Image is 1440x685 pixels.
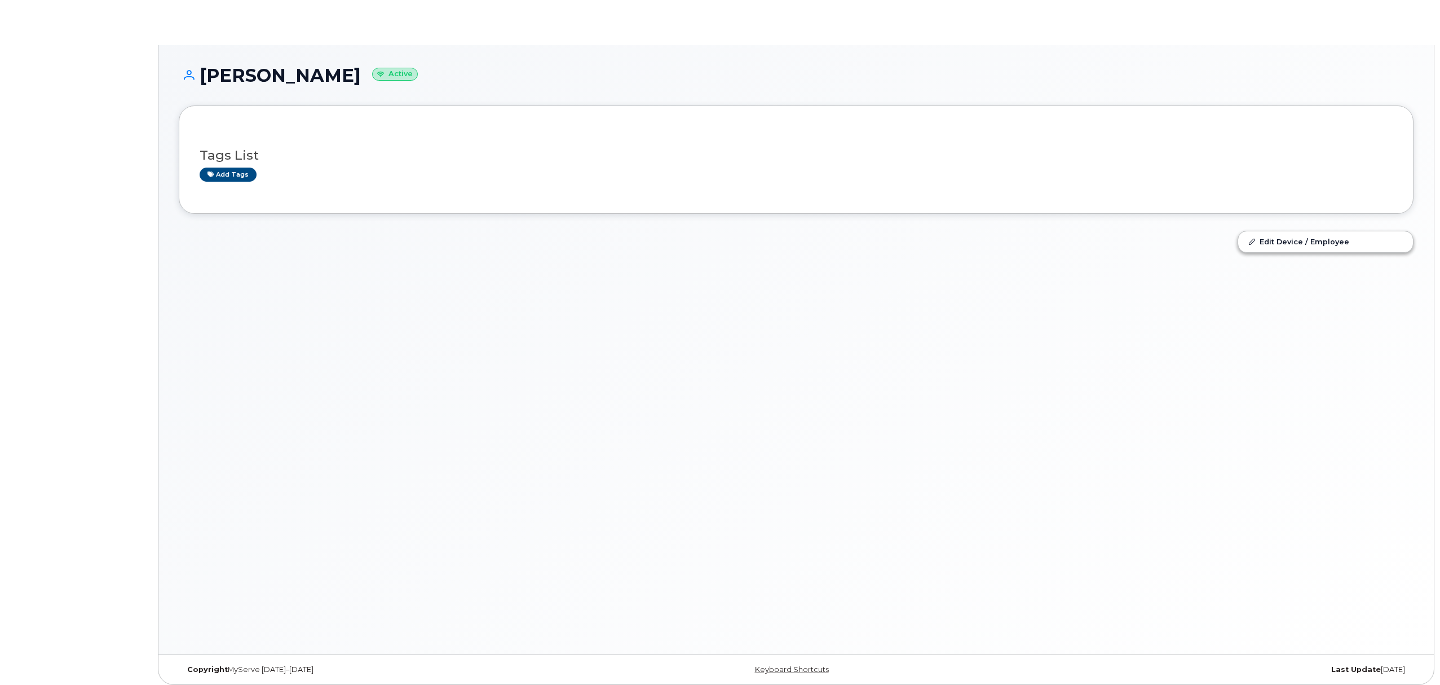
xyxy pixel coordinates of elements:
strong: Copyright [187,665,228,674]
a: Keyboard Shortcuts [755,665,829,674]
h3: Tags List [200,148,1393,163]
a: Edit Device / Employee [1238,231,1413,252]
strong: Last Update [1331,665,1381,674]
small: Active [372,68,418,81]
div: [DATE] [1002,665,1414,674]
a: Add tags [200,168,257,182]
h1: [PERSON_NAME] [179,65,1414,85]
div: MyServe [DATE]–[DATE] [179,665,590,674]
